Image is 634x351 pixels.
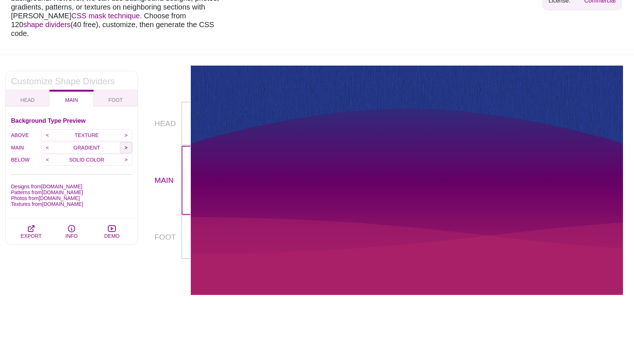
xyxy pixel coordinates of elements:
[6,90,50,107] button: HEAD
[54,154,120,165] p: SOLID COLOR
[51,219,92,244] button: INFO
[104,233,120,239] span: DEMO
[21,97,35,103] span: HEAD
[11,184,132,207] p: Designs from Patterns from Photos from Textures from
[41,154,54,165] input: <
[120,142,132,153] input: >
[23,21,70,29] a: shape dividers
[42,189,83,195] a: [DOMAIN_NAME]
[11,155,41,165] label: BELOW
[41,130,54,141] input: <
[154,174,182,186] p: MAIN
[154,102,182,145] p: HEAD
[109,97,123,103] span: FOOT
[11,78,132,84] h2: Customize Shape Dividers
[94,90,138,107] button: FOOT
[42,201,83,207] a: [DOMAIN_NAME]
[154,215,182,259] p: FOOT
[65,233,77,239] span: INFO
[54,130,120,141] p: TEXTURE
[41,184,82,189] a: [DOMAIN_NAME]
[120,154,132,165] input: >
[71,12,140,20] a: CSS mask technique
[21,233,41,239] span: EXPORT
[11,219,51,244] button: EXPORT
[41,142,54,153] input: <
[11,143,41,152] label: MAIN
[11,118,132,123] h3: Background Type Preview
[120,130,132,141] input: >
[54,142,120,153] p: GRADIENT
[39,195,80,201] a: [DOMAIN_NAME]
[11,130,41,140] label: ABOVE
[92,219,132,244] button: DEMO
